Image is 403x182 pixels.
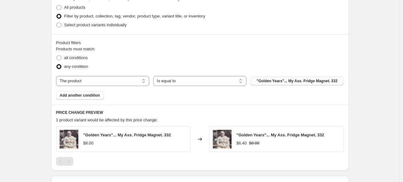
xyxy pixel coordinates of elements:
[64,14,205,18] span: Filter by product, collection, tag, vendor, product type, variant title, or inventory
[64,55,88,60] span: all conditions
[56,118,158,122] span: 1 product variant would be affected by this price change:
[56,47,96,51] span: Products must match:
[56,91,104,100] button: Add another condition
[250,77,343,85] button: "Golden Years"... My Ass. Fridge Magnet. 332
[213,130,232,149] img: golden-years-my-ass-fridge-magnet-332-205970_80x.jpg
[237,140,247,146] div: $6.40
[237,133,324,137] span: "Golden Years"... My Ass. Fridge Magnet. 332
[56,157,73,166] nav: Pagination
[249,140,259,146] strike: $8.00
[64,5,86,10] span: All products
[83,140,94,146] div: $8.00
[56,40,344,46] div: Product filters
[83,133,171,137] span: "Golden Years"... My Ass. Fridge Magnet. 332
[60,130,78,149] img: golden-years-my-ass-fridge-magnet-332-205970_80x.jpg
[64,23,127,27] span: Select product variants individually
[64,64,88,69] span: any condition
[60,93,100,98] span: Add another condition
[56,110,344,115] h6: PRICE CHANGE PREVIEW
[257,78,338,83] span: "Golden Years"... My Ass. Fridge Magnet. 332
